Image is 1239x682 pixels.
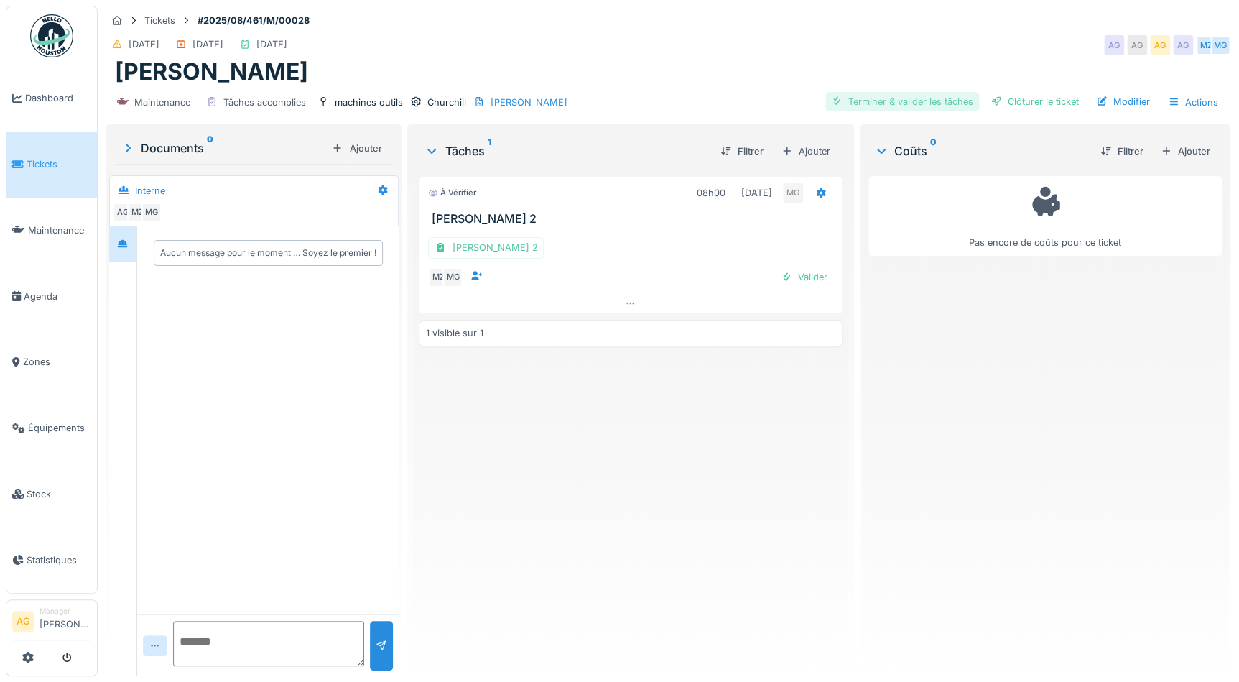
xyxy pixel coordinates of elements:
div: Terminer & valider les tâches [825,92,979,111]
div: MZ [127,203,147,223]
a: Équipements [6,395,97,461]
div: Filtrer [1095,142,1149,161]
div: Actions [1161,92,1225,113]
a: AG Manager[PERSON_NAME] [12,606,91,640]
a: Maintenance [6,198,97,264]
a: Dashboard [6,65,97,132]
div: MG [141,203,162,223]
div: [DATE] [256,37,287,51]
div: Clôturer le ticket [985,92,1085,111]
div: machines outils [335,96,403,109]
div: À vérifier [428,187,475,199]
div: AG [1104,35,1124,55]
div: Ajouter [775,141,837,162]
h1: [PERSON_NAME] [115,58,308,86]
div: Ajouter [1155,142,1216,161]
div: Pas encore de coûts pour ce ticket [878,183,1212,249]
sup: 0 [930,142,937,160]
div: Modifier [1090,92,1156,111]
span: Tickets [27,157,91,171]
div: Manager [40,606,91,617]
div: Documents [121,139,326,157]
div: Tickets [144,14,175,27]
div: [DATE] [741,186,772,200]
div: [PERSON_NAME] [491,96,567,109]
div: Maintenance [134,96,190,109]
div: Filtrer [715,142,769,161]
div: Aucun message pour le moment … Soyez le premier ! [160,246,376,259]
span: Équipements [28,421,91,435]
a: Zones [6,329,97,395]
span: Statistiques [27,553,91,567]
div: AG [1150,35,1170,55]
li: [PERSON_NAME] [40,606,91,637]
sup: 1 [487,142,491,160]
div: MG [442,267,463,287]
li: AG [12,611,34,632]
h3: [PERSON_NAME] 2 [431,212,835,226]
span: Dashboard [25,91,91,105]
div: Churchill [427,96,466,109]
div: Valider [775,267,833,287]
a: Statistiques [6,527,97,593]
div: AG [113,203,133,223]
div: Tâches accomplies [223,96,306,109]
div: 1 visible sur 1 [425,326,483,340]
img: Badge_color-CXgf-gQk.svg [30,14,73,57]
span: Zones [23,355,91,369]
span: Maintenance [28,224,91,237]
sup: 0 [207,139,213,157]
div: Interne [135,184,165,198]
div: [DATE] [129,37,159,51]
div: Coûts [874,142,1089,160]
div: 08h00 [697,186,725,200]
a: Stock [6,461,97,527]
div: MZ [1196,35,1216,55]
div: AG [1173,35,1193,55]
div: Tâches [424,142,708,160]
div: MG [1210,35,1230,55]
div: [DATE] [192,37,223,51]
span: Agenda [24,290,91,303]
div: MZ [428,267,448,287]
a: Tickets [6,132,97,198]
span: Stock [27,487,91,501]
div: [PERSON_NAME] 2 [428,237,544,258]
div: Ajouter [326,139,387,158]
div: AG [1127,35,1147,55]
div: MG [783,183,803,203]
strong: #2025/08/461/M/00028 [192,14,315,27]
a: Agenda [6,263,97,329]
